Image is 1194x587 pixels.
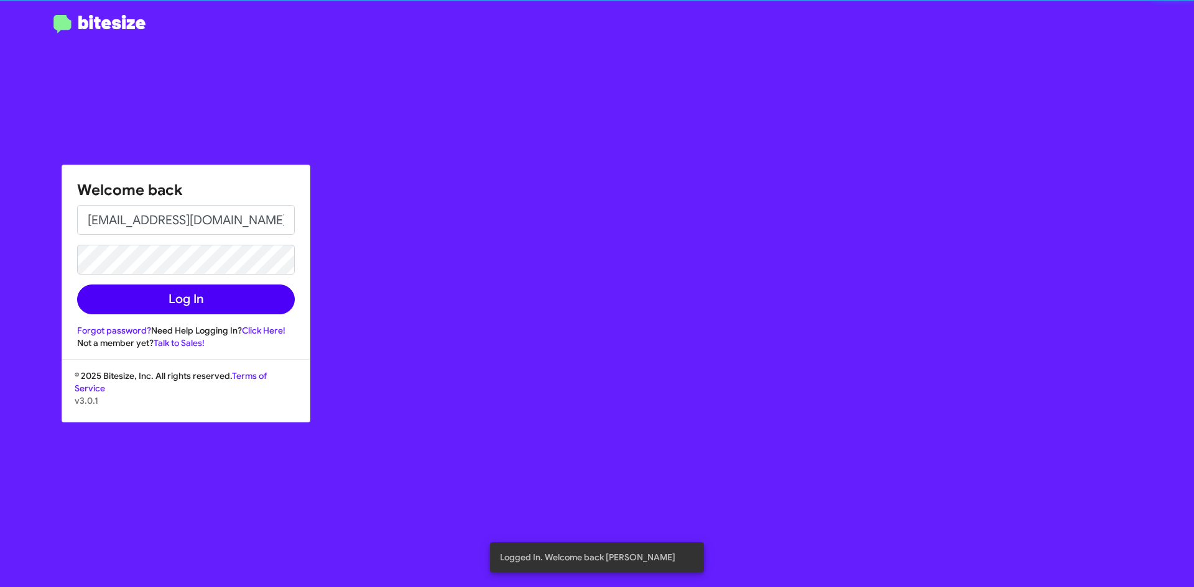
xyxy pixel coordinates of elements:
p: v3.0.1 [75,394,297,407]
div: Not a member yet? [77,337,295,349]
h1: Welcome back [77,180,295,200]
div: Need Help Logging In? [77,324,295,337]
button: Log In [77,284,295,314]
a: Talk to Sales! [154,337,205,348]
input: Email address [77,205,295,235]
a: Forgot password? [77,325,151,336]
span: Logged In. Welcome back [PERSON_NAME] [500,551,675,563]
a: Click Here! [242,325,285,336]
div: © 2025 Bitesize, Inc. All rights reserved. [62,370,310,422]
